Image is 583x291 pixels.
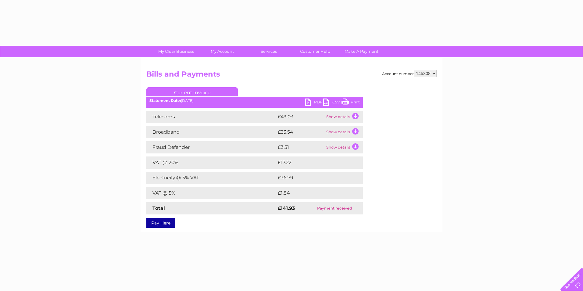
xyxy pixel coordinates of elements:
a: My Clear Business [151,46,201,57]
a: Current Invoice [146,87,238,96]
td: £3.51 [276,141,325,153]
td: £33.54 [276,126,325,138]
strong: Total [152,205,165,211]
div: [DATE] [146,99,363,103]
td: Telecoms [146,111,276,123]
a: Make A Payment [336,46,387,57]
a: CSV [323,99,342,107]
a: My Account [197,46,248,57]
a: Print [342,99,360,107]
div: Account number [382,70,437,77]
a: PDF [305,99,323,107]
strong: £141.93 [278,205,295,211]
b: Statement Date: [149,98,181,103]
td: £49.03 [276,111,325,123]
h2: Bills and Payments [146,70,437,81]
a: Services [244,46,294,57]
a: Customer Help [290,46,340,57]
td: £17.22 [276,156,349,169]
td: £1.84 [276,187,348,199]
td: Broadband [146,126,276,138]
a: Pay Here [146,218,175,228]
td: Show details [325,126,363,138]
td: VAT @ 20% [146,156,276,169]
td: VAT @ 5% [146,187,276,199]
td: Show details [325,141,363,153]
td: Electricity @ 5% VAT [146,172,276,184]
td: Show details [325,111,363,123]
td: £36.79 [276,172,351,184]
td: Payment received [306,202,363,214]
td: Fraud Defender [146,141,276,153]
